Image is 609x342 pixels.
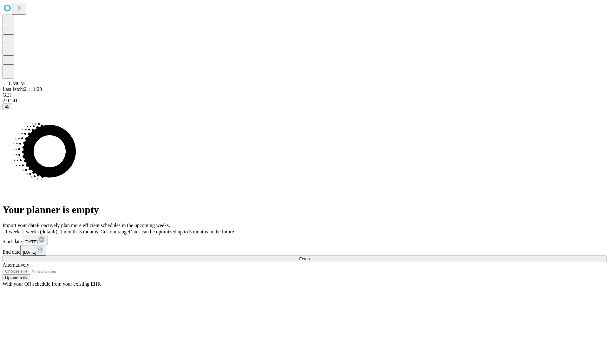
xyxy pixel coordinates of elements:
[22,235,48,245] button: [DATE]
[3,281,101,287] span: With your OR schedule from your existing EHR
[129,229,235,234] span: Dates can be optimized up to 3 months in the future.
[3,86,42,92] span: Last fetch: 21:11:20
[5,104,10,109] span: @
[3,104,12,110] button: @
[101,229,129,234] span: Custom range
[299,256,310,261] span: Fetch
[3,98,606,104] div: 2.0.241
[3,92,606,98] div: GEI
[60,229,77,234] span: 1 month
[3,204,606,216] h1: Your planner is empty
[23,250,36,255] span: [DATE]
[3,235,606,245] div: Start date
[20,245,46,256] button: [DATE]
[24,239,38,244] span: [DATE]
[3,262,29,268] span: Alternatively
[22,229,57,234] span: 2 weeks (default)
[37,223,170,228] span: Proactively plan more efficient schedules in the upcoming weeks.
[79,229,98,234] span: 3 months
[3,245,606,256] div: End date
[3,275,31,281] button: Upload a file
[5,229,20,234] span: 1 week
[3,223,37,228] span: Import your data
[3,256,606,262] button: Fetch
[9,81,25,86] span: GMCM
